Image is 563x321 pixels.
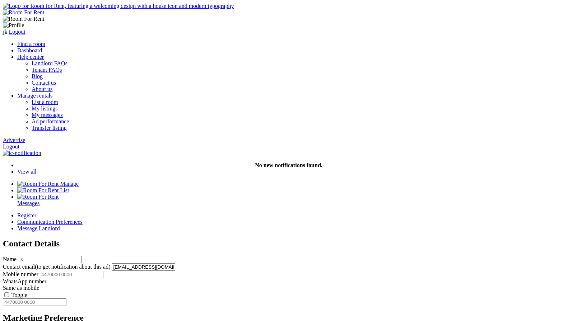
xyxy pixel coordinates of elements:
[17,41,45,47] a: Find a room
[3,143,19,150] a: Logout
[35,264,110,270] span: (to get notification about this ad)
[3,9,45,16] img: Room For Rent
[32,99,58,105] a: List a room
[3,150,41,156] img: ic-notification
[17,219,83,225] span: Communication Preferences
[17,194,59,200] img: Room For Rent
[3,239,560,249] h1: Contact Details
[17,169,37,175] a: View all
[17,212,36,218] span: Register
[17,93,52,99] a: Manage rentals
[32,118,69,124] a: Ad performance
[3,256,17,262] label: Name
[17,212,560,219] a: Register
[32,80,56,86] a: Contact us
[32,67,62,73] a: Tenant FAQs
[17,225,60,231] span: Message Landlord
[3,3,234,9] img: Logo for Room for Rent, featuring a welcoming design with a house icon and modern typography
[3,264,110,270] label: Contact email
[40,271,103,278] input: 4470000 0000
[32,86,52,92] a: About us
[32,60,68,66] a: Landlord FAQs
[32,105,57,112] a: My listings
[17,219,560,225] a: Communication Preferences
[3,137,25,143] a: Advertise
[3,16,45,22] img: Room For Rent
[17,181,59,187] img: Room For Rent
[32,112,63,118] a: My messages
[60,181,79,187] span: Manage
[18,256,82,263] input: e.g. john_deo
[11,292,27,298] label: Toggle
[17,47,42,53] a: Dashboard
[17,200,39,206] span: Messages
[255,162,322,168] strong: No new notifications found.
[9,29,25,35] a: Logout
[17,54,44,60] a: Help center
[3,271,38,277] label: Mobile number
[112,263,175,271] input: your.name@roomforrent.rent
[3,298,66,306] input: 4470000 0000
[17,181,79,187] a: Manage
[32,73,43,79] a: Blog
[32,125,67,131] a: Transfer listing
[17,187,59,194] img: Room For Rent
[17,225,560,232] a: Message Landlord
[3,22,24,29] img: Profile
[3,29,7,35] span: jk
[3,285,39,291] label: Same as mobile
[3,278,46,284] label: WhatsApp number
[17,187,69,193] a: List
[17,194,560,206] a: Room For Rent Messages
[60,187,69,193] span: List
